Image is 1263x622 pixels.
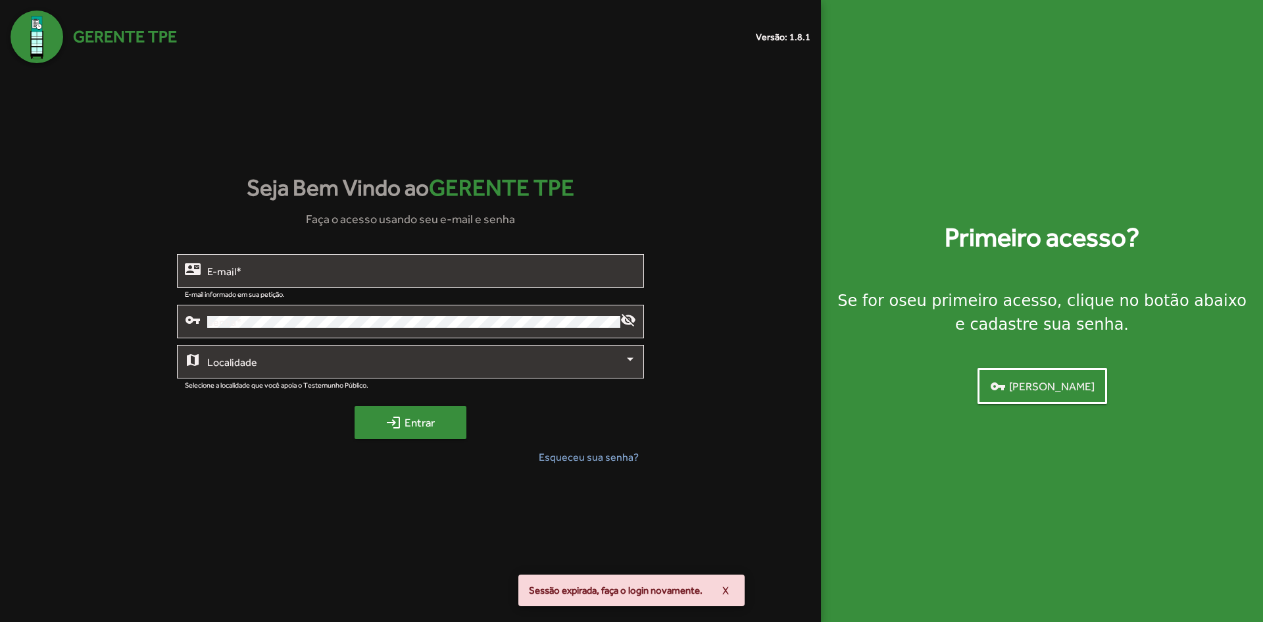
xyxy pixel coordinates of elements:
mat-icon: vpn_key [185,311,201,327]
img: Logo Gerente [11,11,63,63]
button: X [712,579,739,602]
mat-icon: vpn_key [990,378,1006,394]
mat-icon: visibility_off [620,311,636,327]
strong: Primeiro acesso? [945,218,1139,257]
div: Se for o , clique no botão abaixo e cadastre sua senha. [837,289,1247,336]
span: [PERSON_NAME] [990,375,1095,398]
span: Entrar [366,411,455,434]
button: [PERSON_NAME] [978,368,1107,404]
button: Entrar [355,406,466,439]
strong: Seja Bem Vindo ao [247,170,574,205]
mat-icon: contact_mail [185,261,201,276]
strong: seu primeiro acesso [899,292,1057,310]
mat-hint: Selecione a localidade que você apoia o Testemunho Público. [185,381,368,389]
mat-hint: E-mail informado em sua petição. [185,290,285,298]
span: Esqueceu sua senha? [539,450,639,465]
span: Gerente TPE [73,24,177,49]
span: Sessão expirada, faça o login novamente. [529,584,703,597]
small: Versão: 1.8.1 [756,30,810,44]
mat-icon: login [385,415,401,430]
span: Gerente TPE [429,174,574,201]
mat-icon: map [185,351,201,367]
span: X [722,579,729,602]
span: Faça o acesso usando seu e-mail e senha [306,210,515,228]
